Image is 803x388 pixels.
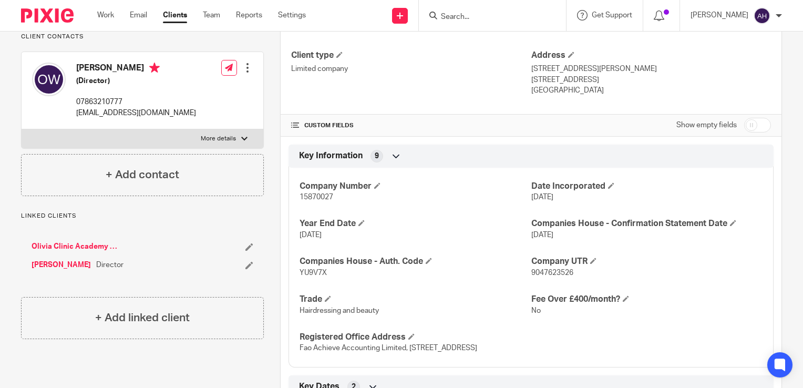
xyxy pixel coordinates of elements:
[236,10,262,21] a: Reports
[203,10,220,21] a: Team
[300,269,327,277] span: YU9V7X
[531,85,771,96] p: [GEOGRAPHIC_DATA]
[300,294,531,305] h4: Trade
[299,150,363,161] span: Key Information
[291,64,531,74] p: Limited company
[32,63,66,96] img: svg%3E
[21,212,264,220] p: Linked clients
[32,241,120,252] a: Olivia Clinic Academy Limited
[149,63,160,73] i: Primary
[21,8,74,23] img: Pixie
[691,10,748,21] p: [PERSON_NAME]
[106,167,179,183] h4: + Add contact
[97,10,114,21] a: Work
[531,231,553,239] span: [DATE]
[531,75,771,85] p: [STREET_ADDRESS]
[531,64,771,74] p: [STREET_ADDRESS][PERSON_NAME]
[130,10,147,21] a: Email
[300,218,531,229] h4: Year End Date
[291,50,531,61] h4: Client type
[76,63,196,76] h4: [PERSON_NAME]
[95,310,190,326] h4: + Add linked client
[531,307,541,314] span: No
[32,260,91,270] a: [PERSON_NAME]
[201,135,236,143] p: More details
[531,294,763,305] h4: Fee Over £400/month?
[440,13,534,22] input: Search
[676,120,737,130] label: Show empty fields
[592,12,632,19] span: Get Support
[531,269,573,277] span: 9047623526
[278,10,306,21] a: Settings
[21,33,264,41] p: Client contacts
[300,332,531,343] h4: Registered Office Address
[300,344,477,352] span: Fao Achieve Accounting Limited, [STREET_ADDRESS]
[531,181,763,192] h4: Date Incorporated
[531,193,553,201] span: [DATE]
[531,218,763,229] h4: Companies House - Confirmation Statement Date
[96,260,123,270] span: Director
[163,10,187,21] a: Clients
[754,7,770,24] img: svg%3E
[300,181,531,192] h4: Company Number
[76,108,196,118] p: [EMAIL_ADDRESS][DOMAIN_NAME]
[300,307,379,314] span: Hairdressing and beauty
[300,256,531,267] h4: Companies House - Auth. Code
[300,231,322,239] span: [DATE]
[531,50,771,61] h4: Address
[76,76,196,86] h5: (Director)
[375,151,379,161] span: 9
[300,193,333,201] span: 15870027
[531,256,763,267] h4: Company UTR
[76,97,196,107] p: 07863210777
[291,121,531,130] h4: CUSTOM FIELDS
